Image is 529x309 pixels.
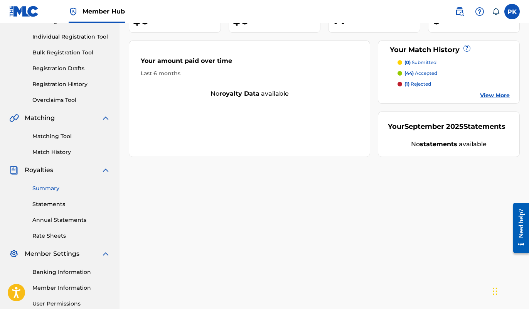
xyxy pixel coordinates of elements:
img: search [455,7,464,16]
a: Match History [32,148,110,156]
div: Notifications [492,8,500,15]
div: Widget de chat [490,272,529,309]
img: Member Settings [9,249,19,258]
div: Your Statements [388,122,505,132]
span: Member Settings [25,249,79,258]
span: (1) [404,81,409,87]
span: Matching [25,113,55,123]
a: (0) submitted [398,59,510,66]
div: Your amount paid over time [141,56,358,69]
a: Public Search [452,4,467,19]
p: accepted [404,70,437,77]
span: September 2025 [404,122,463,131]
img: expand [101,113,110,123]
img: MLC Logo [9,6,39,17]
p: submitted [404,59,436,66]
div: User Menu [504,4,520,19]
a: Rate Sheets [32,232,110,240]
a: (44) accepted [398,70,510,77]
div: Glisser [493,280,497,303]
div: Last 6 months [141,69,358,78]
div: No available [388,140,510,149]
span: (44) [404,70,414,76]
a: Statements [32,200,110,208]
span: Member Hub [83,7,125,16]
a: Matching Tool [32,132,110,140]
a: View More [480,91,510,100]
a: Member Information [32,284,110,292]
iframe: Chat Widget [490,272,529,309]
img: expand [101,249,110,258]
a: Registration Drafts [32,64,110,73]
a: Overclaims Tool [32,96,110,104]
img: help [475,7,484,16]
img: Matching [9,113,19,123]
img: Top Rightsholder [69,7,78,16]
a: (1) rejected [398,81,510,88]
span: (0) [404,59,411,65]
a: Banking Information [32,268,110,276]
div: Your Match History [388,45,510,55]
span: Royalties [25,165,53,175]
a: Summary [32,184,110,192]
a: Individual Registration Tool [32,33,110,41]
iframe: Resource Center [507,196,529,260]
a: Annual Statements [32,216,110,224]
div: Help [472,4,487,19]
img: expand [101,165,110,175]
strong: royalty data [219,90,259,97]
p: rejected [404,81,431,88]
a: User Permissions [32,300,110,308]
div: No available [129,89,370,98]
strong: statements [420,140,457,148]
a: Bulk Registration Tool [32,49,110,57]
span: ? [464,45,470,51]
img: Royalties [9,165,19,175]
a: Registration History [32,80,110,88]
